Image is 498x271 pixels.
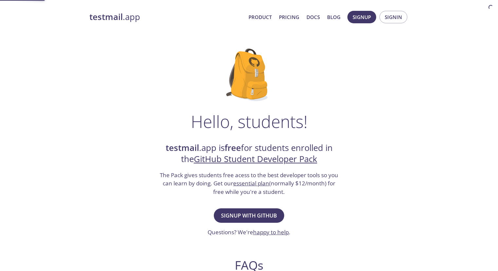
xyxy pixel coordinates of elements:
h3: Questions? We're . [208,228,290,237]
span: Signup with GitHub [221,211,277,220]
a: happy to help [253,228,289,236]
strong: testmail [89,11,123,23]
button: Signin [379,11,407,23]
a: Pricing [279,13,299,21]
strong: free [225,142,241,154]
strong: testmail [166,142,199,154]
button: Signup with GitHub [214,208,284,223]
button: Signup [347,11,376,23]
a: testmail.app [89,11,243,23]
h1: Hello, students! [191,112,307,131]
h3: The Pack gives students free acess to the best developer tools so you can learn by doing. Get our... [159,171,339,196]
a: Product [249,13,272,21]
a: Blog [327,13,341,21]
span: Signup [353,13,371,21]
a: Docs [306,13,320,21]
a: essential plan [233,179,269,187]
h2: .app is for students enrolled in the [159,142,339,165]
a: GitHub Student Developer Pack [194,153,317,165]
span: Signin [385,13,402,21]
img: github-student-backpack.png [226,49,272,101]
